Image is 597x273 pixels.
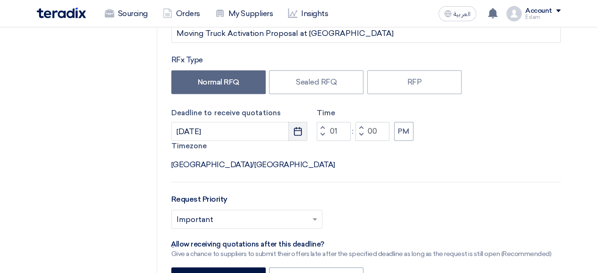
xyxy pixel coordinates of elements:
button: PM [394,122,413,141]
img: Teradix logo [37,8,86,18]
a: Sourcing [97,3,155,24]
input: e.g. New ERP System, Server Visualization Project... [171,24,561,43]
input: yyyy-mm-dd [171,122,307,141]
button: العربية [438,6,476,21]
label: Request Priority [171,194,227,205]
div: ِAllow receiving quotations after this deadline? [171,240,552,249]
a: Insights [280,3,336,24]
a: Orders [155,3,208,24]
img: profile_test.png [506,6,521,21]
div: RFx Type [171,54,561,66]
label: Sealed RFQ [269,70,363,94]
div: Account [525,7,552,15]
div: Give a chance to suppliers to submit their offers late after the specified deadline as long as th... [171,249,552,259]
div: [GEOGRAPHIC_DATA]/[GEOGRAPHIC_DATA] [171,159,335,171]
span: العربية [454,11,471,17]
div: : [351,126,355,137]
input: Minutes [355,122,389,141]
label: Normal RFQ [171,70,266,94]
label: Timezone [171,141,335,152]
a: My Suppliers [208,3,280,24]
label: Time [317,108,413,119]
input: Hours [317,122,351,141]
label: Deadline to receive quotations [171,108,307,119]
label: RFP [367,70,462,94]
div: Eslam [525,15,561,20]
